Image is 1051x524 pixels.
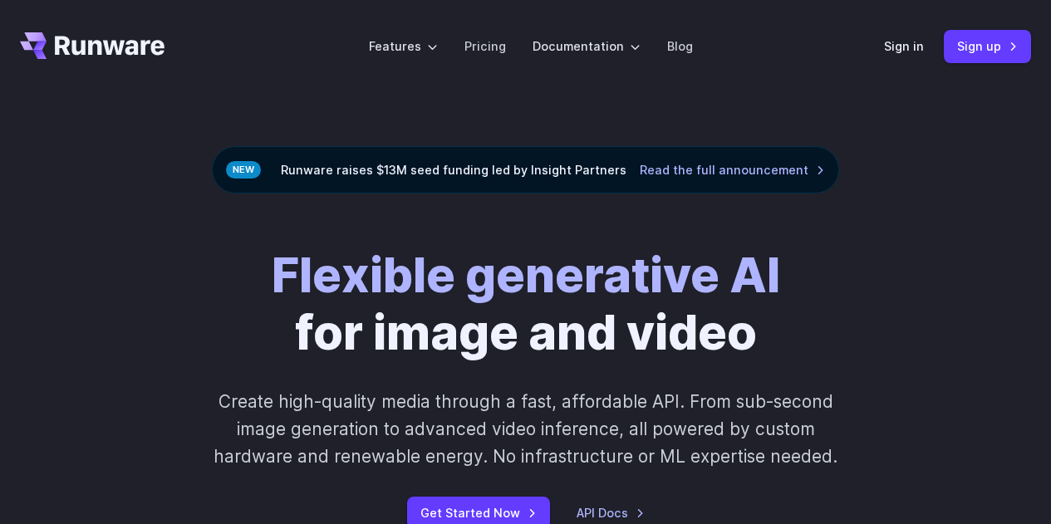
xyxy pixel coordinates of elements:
label: Documentation [533,37,641,56]
a: Go to / [20,32,165,59]
a: Pricing [464,37,506,56]
a: API Docs [577,503,645,522]
label: Features [369,37,438,56]
h1: for image and video [272,247,780,361]
a: Sign in [884,37,924,56]
p: Create high-quality media through a fast, affordable API. From sub-second image generation to adv... [202,388,849,471]
a: Blog [667,37,693,56]
strong: Flexible generative AI [272,246,780,304]
div: Runware raises $13M seed funding led by Insight Partners [212,146,839,193]
a: Read the full announcement [640,160,825,179]
a: Sign up [944,30,1031,62]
